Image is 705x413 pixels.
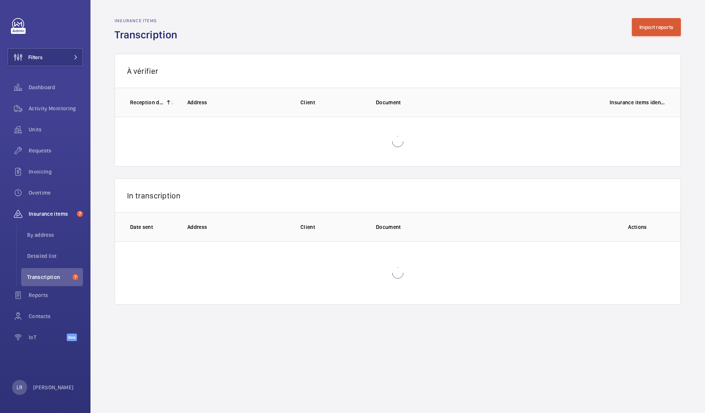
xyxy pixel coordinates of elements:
span: Insurance items [29,210,74,218]
span: IoT [29,334,67,341]
span: 7 [77,211,83,217]
span: Transcription [27,273,69,281]
p: Client [300,99,364,106]
p: Actions [610,223,665,231]
span: By address [27,231,83,239]
p: Reception date [130,99,164,106]
p: Address [187,99,288,106]
span: Activity Monitoring [29,105,83,112]
h1: Transcription [115,28,182,42]
span: Requests [29,147,83,154]
p: [PERSON_NAME] [33,384,74,391]
span: Dashboard [29,84,83,91]
span: Invoicing [29,168,83,175]
span: À vérifier [127,66,158,76]
span: Units [29,126,83,133]
p: Client [300,223,364,231]
p: Address [187,223,288,231]
span: Reports [29,291,83,299]
p: Document [376,223,598,231]
p: Document [376,99,598,106]
span: Filters [28,53,43,61]
p: LR [17,384,22,391]
button: Import reports [632,18,681,36]
span: Beta [67,334,77,341]
div: In transcription [115,178,681,212]
p: Insurance items identified [610,99,665,106]
span: 7 [72,274,78,280]
button: Filters [8,48,83,66]
h2: Insurance items [115,18,182,23]
span: Overtime [29,189,83,197]
span: Detailed list [27,252,83,260]
span: Contacts [29,312,83,320]
p: Date sent [130,223,175,231]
